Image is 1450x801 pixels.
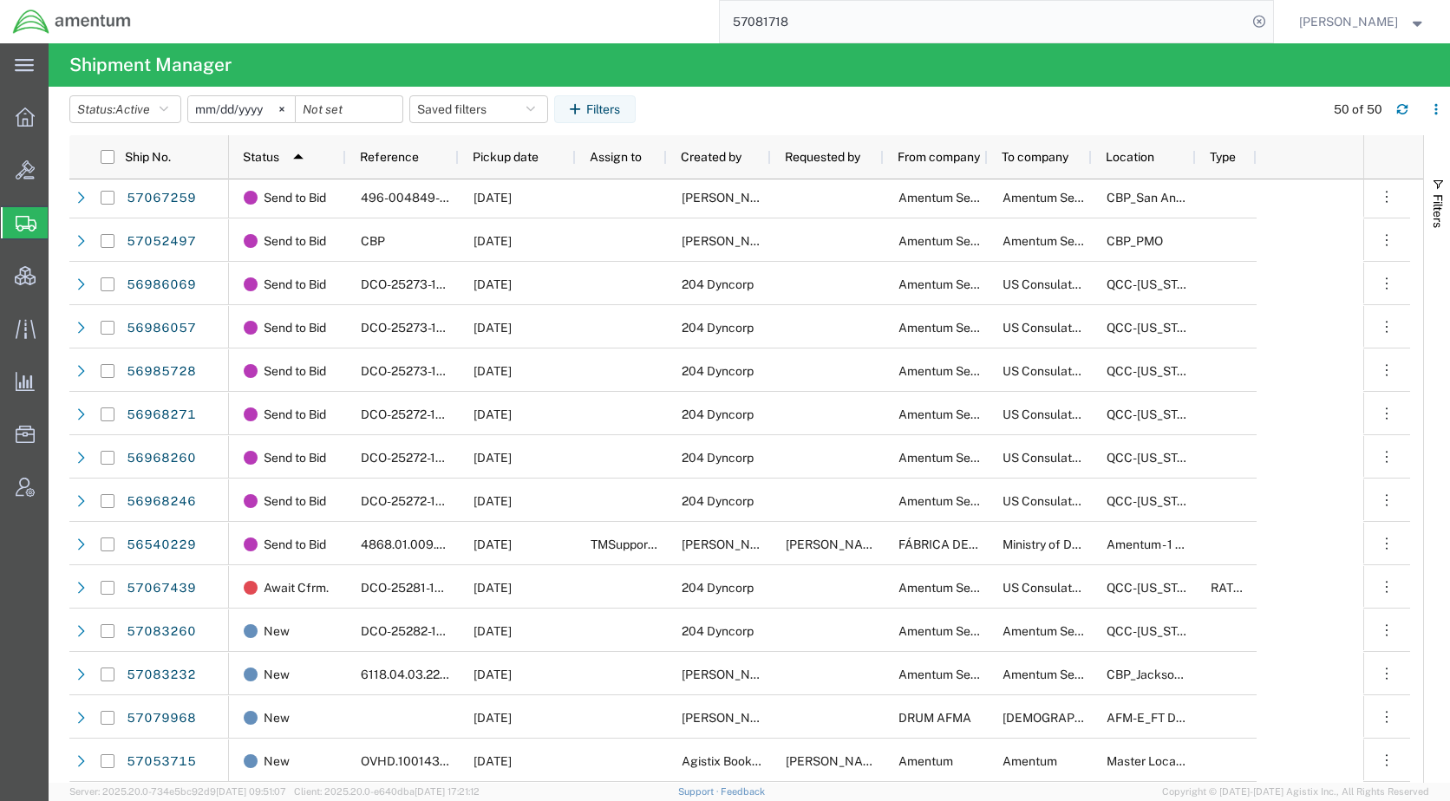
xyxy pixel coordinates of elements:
span: 10/09/2025 [474,667,512,681]
input: Search for shipment number, reference number [720,1,1247,42]
span: 204 Dyncorp [682,581,754,595]
span: Send to Bid [264,306,326,349]
span: US Consulate General [1003,277,1126,291]
span: US Consulate General [1003,364,1126,378]
a: 57083232 [126,661,197,689]
a: 56968246 [126,488,197,516]
img: arrow-dropup.svg [284,143,312,171]
span: DCO-25281-169288 [361,581,473,595]
a: 56986069 [126,271,197,299]
a: 57053715 [126,748,197,776]
span: Location [1106,150,1154,164]
span: Send to Bid [264,349,326,393]
span: US Consulate General [1003,451,1126,465]
span: Await Cfrm. [264,566,329,609]
input: Not set [188,96,295,122]
span: Pickup date [473,150,539,164]
span: 10/09/2025 [474,624,512,638]
span: QCC-Texas [1107,581,1203,595]
a: Feedback [721,786,765,797]
button: Saved filters [409,95,548,123]
span: DCO-25272-168840 [361,494,474,508]
span: 10/07/2025 [474,407,512,421]
span: Ship No. [125,150,171,164]
span: DCO-25273-168931 [361,277,473,291]
span: Requested by [785,150,860,164]
span: To company [1002,150,1068,164]
span: Reference [360,150,419,164]
button: Status:Active [69,95,181,123]
span: QCC-Texas [1107,451,1203,465]
span: Amentum Services, Inc [1003,191,1130,205]
span: Send to Bid [264,479,326,523]
span: New [264,739,290,783]
span: US Consulate General [1003,321,1126,335]
span: CBP_Jacksonville, FL_EJA [1107,667,1333,681]
span: Status [243,150,279,164]
span: Ministry of Defence, Armamente Authority [1003,537,1237,551]
span: 10/07/2025 [474,451,512,465]
span: Amentum Services, Inc. [898,667,1029,681]
span: 10/31/2025 [474,537,512,551]
span: Type [1210,150,1236,164]
span: Amentum Services, Inc. [898,321,1029,335]
span: Amentum Services, Inc [1003,667,1130,681]
span: Amentum Services, Inc. [898,364,1029,378]
img: logo [12,9,132,35]
span: 4868.01.009.C.0007AA.EG.AMTODC [361,537,569,551]
a: 57067439 [126,575,197,602]
span: 10/10/2025 [474,277,512,291]
span: DCO-25282-169334 [361,624,475,638]
span: Copyright © [DATE]-[DATE] Agistix Inc., All Rights Reserved [1162,785,1429,799]
span: Agistix Booking [682,754,769,768]
span: 6118.04.03.2219.000.EJA.0000 [361,667,536,681]
span: US Consulate General [1003,407,1126,421]
span: Kent Gilman [1299,12,1398,31]
span: New [264,653,290,696]
span: 204 Dyncorp [682,451,754,465]
span: 204 Dyncorp [682,624,754,638]
span: 10/07/2025 [474,364,512,378]
span: Amentum Services, Inc [898,234,1026,248]
span: Amentum [898,754,953,768]
span: Send to Bid [264,436,326,479]
span: 204 Dyncorp [682,321,754,335]
span: QCC-Texas [1107,321,1203,335]
button: Filters [554,95,636,123]
span: QCC-Texas [1107,277,1203,291]
span: Amentum Services, Inc [1003,234,1130,248]
a: 57079968 [126,705,197,733]
span: Send to Bid [264,263,326,306]
span: US Consulate General [1003,581,1126,595]
span: 10/07/2025 [474,754,512,768]
span: 204 Dyncorp [682,364,754,378]
span: Amentum Services, Inc. [898,277,1029,291]
span: QCC-Texas [1107,364,1203,378]
span: 10/10/2025 [474,191,512,205]
span: DRUM AFMA [898,711,971,725]
a: 56540229 [126,531,197,559]
span: CBP_PMO [1107,234,1163,248]
span: Assign to [590,150,642,164]
span: Kyle Recor [682,711,781,725]
span: Cienna Green [682,667,781,681]
span: Steven Alcott [682,234,781,248]
span: Send to Bid [264,393,326,436]
span: Send to Bid [264,523,326,566]
a: 56986057 [126,315,197,342]
span: AFM-E_FT DRUM [1107,711,1203,725]
span: DCO-25272-168842 [361,407,474,421]
div: 50 of 50 [1334,101,1382,119]
span: QCC-Texas [1107,624,1203,638]
span: From company [898,150,980,164]
span: 204 Dyncorp [682,277,754,291]
span: 204 Dyncorp [682,494,754,508]
span: QCC-Texas [1107,407,1203,421]
a: 57083260 [126,618,197,646]
span: Created by [681,150,741,164]
span: Filters [1431,194,1445,228]
span: [DATE] 09:51:07 [216,786,286,797]
span: 496-004849-Landing pad [361,191,508,205]
span: Amenew Masho [682,537,781,551]
span: OVHD.100143.00000 [361,754,481,768]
